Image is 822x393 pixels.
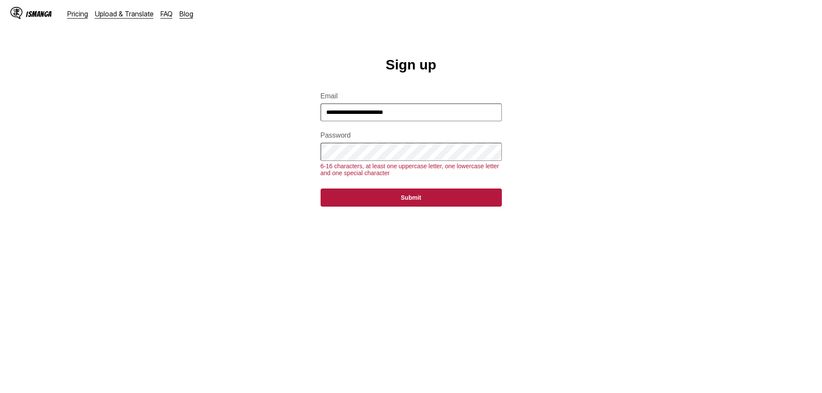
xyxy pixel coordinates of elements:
[386,57,436,73] h1: Sign up
[95,9,154,18] a: Upload & Translate
[180,9,193,18] a: Blog
[161,9,173,18] a: FAQ
[321,189,502,207] button: Submit
[321,92,502,100] label: Email
[321,163,502,176] div: 6-16 characters, at least one uppercase letter, one lowercase letter and one special character
[10,7,22,19] img: IsManga Logo
[26,10,52,18] div: IsManga
[10,7,67,21] a: IsManga LogoIsManga
[321,132,502,139] label: Password
[67,9,88,18] a: Pricing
